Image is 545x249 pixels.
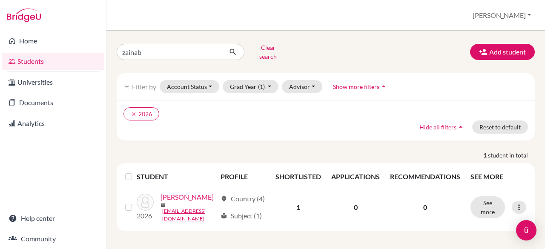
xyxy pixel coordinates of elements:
[137,211,154,221] p: 2026
[2,74,104,91] a: Universities
[132,83,156,91] span: Filter by
[456,123,465,131] i: arrow_drop_up
[7,9,41,22] img: Bridge-U
[465,166,531,187] th: SEE MORE
[390,202,460,212] p: 0
[160,80,219,93] button: Account Status
[326,166,385,187] th: APPLICATIONS
[258,83,265,90] span: (1)
[385,166,465,187] th: RECOMMENDATIONS
[469,7,535,23] button: [PERSON_NAME]
[2,210,104,227] a: Help center
[379,82,388,91] i: arrow_drop_up
[483,151,488,160] strong: 1
[215,166,270,187] th: PROFILE
[161,203,166,208] span: mail
[117,44,222,60] input: Find student by name...
[123,107,159,120] button: clear2026
[221,211,262,221] div: Subject (1)
[221,195,227,202] span: location_on
[123,83,130,90] i: filter_list
[2,230,104,247] a: Community
[2,32,104,49] a: Home
[162,207,217,223] a: [EMAIL_ADDRESS][DOMAIN_NAME]
[2,53,104,70] a: Students
[2,94,104,111] a: Documents
[270,187,326,228] td: 1
[333,83,379,90] span: Show more filters
[326,80,395,93] button: Show more filtersarrow_drop_up
[221,194,265,204] div: Country (4)
[161,192,214,202] a: [PERSON_NAME]
[137,166,215,187] th: STUDENT
[2,115,104,132] a: Analytics
[419,123,456,131] span: Hide all filters
[472,120,528,134] button: Reset to default
[412,120,472,134] button: Hide all filtersarrow_drop_up
[131,111,137,117] i: clear
[244,41,292,63] button: Clear search
[470,196,505,218] button: See more
[516,220,536,240] div: Open Intercom Messenger
[470,44,535,60] button: Add student
[270,166,326,187] th: SHORTLISTED
[326,187,385,228] td: 0
[282,80,322,93] button: Advisor
[223,80,279,93] button: Grad Year(1)
[488,151,535,160] span: student in total
[221,212,227,219] span: local_library
[137,194,154,211] img: Nasir, Zainab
